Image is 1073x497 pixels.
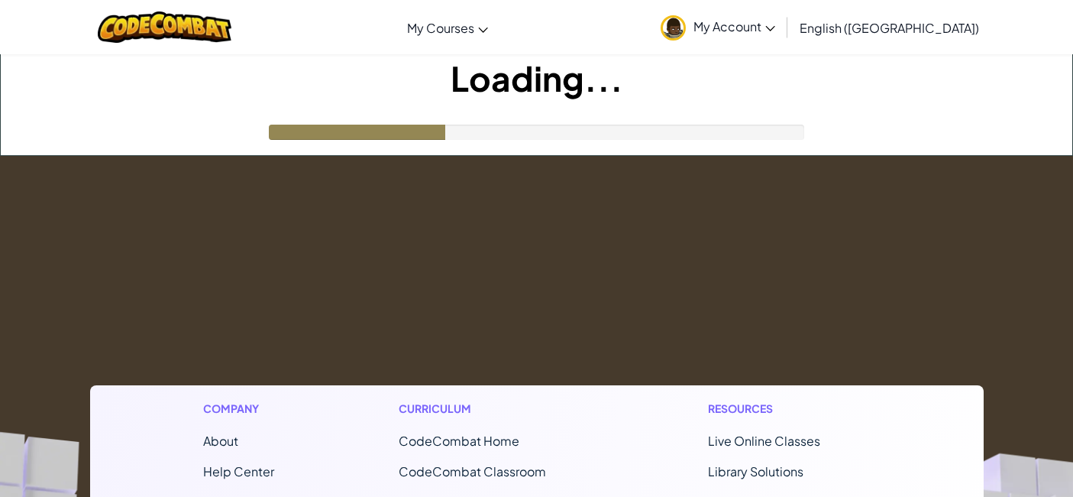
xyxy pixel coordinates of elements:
[693,18,775,34] span: My Account
[203,463,274,479] a: Help Center
[399,7,496,48] a: My Courses
[708,463,803,479] a: Library Solutions
[708,401,871,417] h1: Resources
[203,401,274,417] h1: Company
[708,433,820,449] a: Live Online Classes
[203,433,238,449] a: About
[800,20,979,36] span: English ([GEOGRAPHIC_DATA])
[399,463,546,479] a: CodeCombat Classroom
[1,54,1072,102] h1: Loading...
[661,15,686,41] img: avatar
[653,3,783,51] a: My Account
[399,401,583,417] h1: Curriculum
[98,11,231,43] img: CodeCombat logo
[399,433,519,449] span: CodeCombat Home
[407,20,474,36] span: My Courses
[792,7,987,48] a: English ([GEOGRAPHIC_DATA])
